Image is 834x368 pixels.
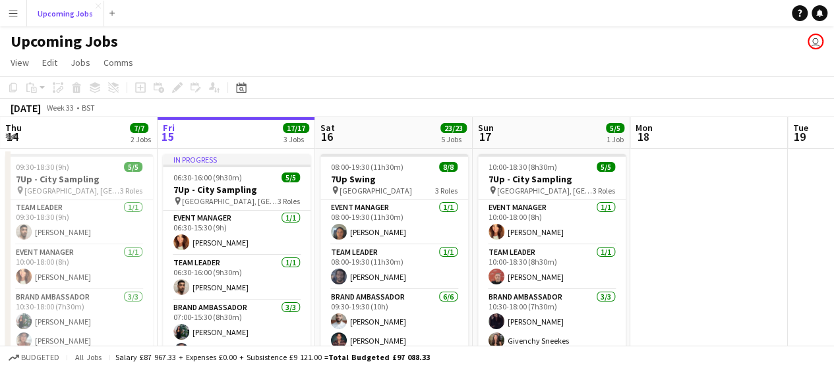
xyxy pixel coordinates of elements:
[163,154,311,165] div: In progress
[320,122,335,134] span: Sat
[124,162,142,172] span: 5/5
[3,129,22,144] span: 14
[5,173,153,185] h3: 7Up - City Sampling
[173,172,242,182] span: 06:30-16:00 (9h30m)
[593,186,615,196] span: 3 Roles
[163,255,311,300] app-card-role: Team Leader1/106:30-16:00 (9h30m)[PERSON_NAME]
[11,101,41,115] div: [DATE]
[282,172,300,182] span: 5/5
[5,122,22,134] span: Thu
[21,353,59,362] span: Budgeted
[489,162,557,172] span: 10:00-18:30 (8h30m)
[320,154,468,349] app-job-card: 08:00-19:30 (11h30m)8/87Up Swing [GEOGRAPHIC_DATA]3 RolesEvent Manager1/108:00-19:30 (11h30m)[PER...
[320,173,468,185] h3: 7Up Swing
[791,129,808,144] span: 19
[320,245,468,290] app-card-role: Team Leader1/108:00-19:30 (11h30m)[PERSON_NAME]
[73,352,104,362] span: All jobs
[11,32,118,51] h1: Upcoming Jobs
[331,162,403,172] span: 08:00-19:30 (11h30m)
[283,134,309,144] div: 3 Jobs
[634,129,653,144] span: 18
[497,186,593,196] span: [GEOGRAPHIC_DATA], [GEOGRAPHIC_DATA]
[5,200,153,245] app-card-role: Team Leader1/109:30-18:30 (9h)[PERSON_NAME]
[115,352,430,362] div: Salary £87 967.33 + Expenses £0.00 + Subsistence £9 121.00 =
[120,186,142,196] span: 3 Roles
[478,200,626,245] app-card-role: Event Manager1/110:00-18:00 (8h)[PERSON_NAME]
[5,54,34,71] a: View
[318,129,335,144] span: 16
[278,196,300,206] span: 3 Roles
[98,54,138,71] a: Comms
[340,186,412,196] span: [GEOGRAPHIC_DATA]
[130,123,148,133] span: 7/7
[440,123,467,133] span: 23/23
[808,34,823,49] app-user-avatar: Amy Williamson
[320,200,468,245] app-card-role: Event Manager1/108:00-19:30 (11h30m)[PERSON_NAME]
[441,134,466,144] div: 5 Jobs
[37,54,63,71] a: Edit
[42,57,57,68] span: Edit
[478,245,626,290] app-card-role: Team Leader1/110:00-18:30 (8h30m)[PERSON_NAME]
[163,122,175,134] span: Fri
[44,103,76,113] span: Week 33
[435,186,458,196] span: 3 Roles
[163,184,311,196] h3: 7Up - City Sampling
[439,162,458,172] span: 8/8
[71,57,90,68] span: Jobs
[7,350,61,365] button: Budgeted
[16,162,69,172] span: 09:30-18:30 (9h)
[478,173,626,185] h3: 7Up - City Sampling
[476,129,494,144] span: 17
[161,129,175,144] span: 15
[163,154,311,349] app-job-card: In progress06:30-16:00 (9h30m)5/57Up - City Sampling [GEOGRAPHIC_DATA], [GEOGRAPHIC_DATA]3 RolesE...
[11,57,29,68] span: View
[478,154,626,349] app-job-card: 10:00-18:30 (8h30m)5/57Up - City Sampling [GEOGRAPHIC_DATA], [GEOGRAPHIC_DATA]3 RolesEvent Manage...
[182,196,278,206] span: [GEOGRAPHIC_DATA], [GEOGRAPHIC_DATA]
[65,54,96,71] a: Jobs
[606,123,624,133] span: 5/5
[636,122,653,134] span: Mon
[793,122,808,134] span: Tue
[131,134,151,144] div: 2 Jobs
[5,154,153,349] app-job-card: 09:30-18:30 (9h)5/57Up - City Sampling [GEOGRAPHIC_DATA], [GEOGRAPHIC_DATA]3 RolesTeam Leader1/10...
[24,186,120,196] span: [GEOGRAPHIC_DATA], [GEOGRAPHIC_DATA]
[597,162,615,172] span: 5/5
[478,122,494,134] span: Sun
[5,245,153,290] app-card-role: Event Manager1/110:00-18:00 (8h)[PERSON_NAME]
[283,123,309,133] span: 17/17
[163,211,311,255] app-card-role: Event Manager1/106:30-15:30 (9h)[PERSON_NAME]
[607,134,624,144] div: 1 Job
[104,57,133,68] span: Comms
[328,352,430,362] span: Total Budgeted £97 088.33
[27,1,104,26] button: Upcoming Jobs
[82,103,95,113] div: BST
